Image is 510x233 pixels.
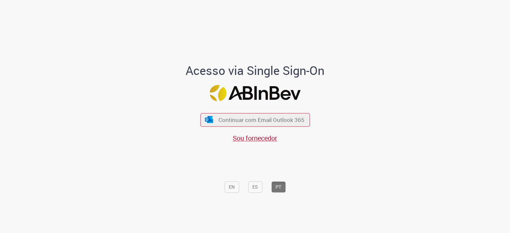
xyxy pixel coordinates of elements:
[271,182,286,193] button: PT
[200,113,310,127] button: ícone Azure/Microsoft 360 Continuar com Email Outlook 365
[233,134,277,143] a: Sou fornecedor
[218,116,304,124] span: Continuar com Email Outlook 365
[224,182,239,193] button: EN
[163,64,347,77] h1: Acesso via Single Sign-On
[248,182,262,193] button: ES
[205,116,214,123] img: ícone Azure/Microsoft 360
[210,85,300,101] img: Logo ABInBev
